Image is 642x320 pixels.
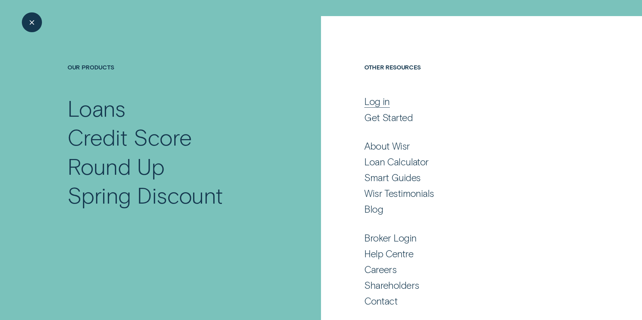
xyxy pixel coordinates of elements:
a: Help Centre [364,248,574,260]
div: About Wisr [364,140,410,152]
div: Smart Guides [364,171,420,183]
a: Loan Calculator [364,156,574,168]
button: Close Menu [22,12,42,33]
a: Spring Discount [67,180,274,209]
a: Shareholders [364,279,574,291]
div: Loans [67,94,126,122]
a: Wisr Testimonials [364,187,574,199]
a: Smart Guides [364,171,574,183]
a: Broker Login [364,232,574,244]
a: Contact [364,295,574,307]
div: Shareholders [364,279,419,291]
div: Careers [364,263,397,275]
div: Credit Score [67,122,192,151]
a: Loans [67,94,274,122]
h4: Our Products [67,63,274,94]
div: Wisr Testimonials [364,187,434,199]
div: Broker Login [364,232,416,244]
a: Careers [364,263,574,275]
h4: Other Resources [364,63,574,94]
div: Contact [364,295,398,307]
a: Round Up [67,152,274,180]
div: Help Centre [364,248,413,260]
div: Loan Calculator [364,156,428,168]
a: Get Started [364,111,574,123]
div: Spring Discount [67,180,223,209]
a: Log in [364,95,574,107]
a: About Wisr [364,140,574,152]
div: Log in [364,95,390,107]
a: Blog [364,203,574,215]
div: Get Started [364,111,413,123]
div: Blog [364,203,383,215]
div: Round Up [67,152,165,180]
a: Credit Score [67,122,274,151]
